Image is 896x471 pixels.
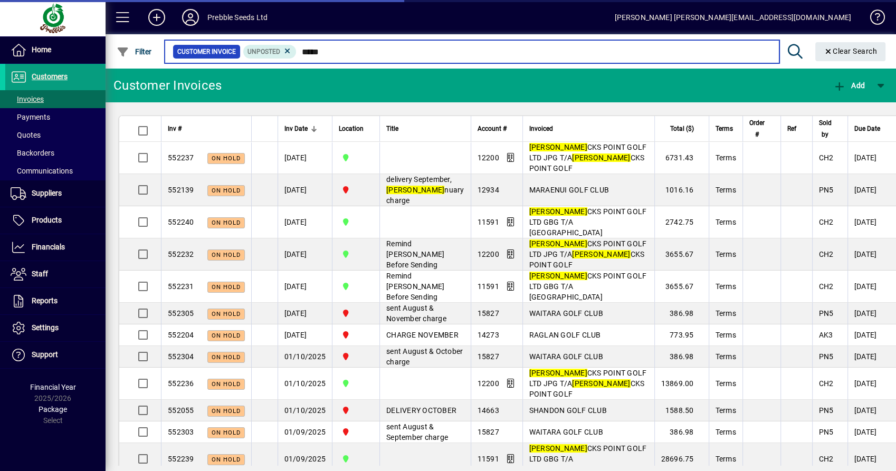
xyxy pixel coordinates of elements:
[32,216,62,224] span: Products
[278,368,332,400] td: 01/10/2025
[11,113,50,121] span: Payments
[847,400,896,421] td: [DATE]
[478,218,499,226] span: 11591
[247,48,280,55] span: Unposted
[5,315,106,341] a: Settings
[117,47,152,56] span: Filter
[11,167,73,175] span: Communications
[30,383,76,391] span: Financial Year
[847,421,896,443] td: [DATE]
[529,143,587,151] em: [PERSON_NAME]
[749,117,774,140] div: Order #
[386,347,463,366] span: sent August & October charge
[32,189,62,197] span: Suppliers
[168,455,194,463] span: 552239
[339,281,373,292] span: CHRISTCHURCH
[819,117,841,140] div: Sold by
[819,331,833,339] span: AK3
[168,153,194,162] span: 552237
[529,406,607,415] span: SHANDON GOLF CLUB
[140,8,174,27] button: Add
[278,400,332,421] td: 01/10/2025
[386,331,459,339] span: CHARGE NOVEMBER
[478,186,499,194] span: 12934
[478,123,507,134] span: Account #
[819,186,834,194] span: PN5
[529,272,647,301] span: CKS POINT GOLF LTD GBG T/A [GEOGRAPHIC_DATA]
[212,456,241,463] span: On hold
[854,123,890,134] div: Due Date
[716,455,736,463] span: Terms
[529,143,647,172] span: CKS POINT GOLF LTD JPG T/A CKS POINT GOLF
[339,152,373,164] span: CHRISTCHURCH
[386,272,444,301] span: Remind [PERSON_NAME] Before Sending
[819,282,834,291] span: CH2
[5,37,106,63] a: Home
[339,351,373,362] span: PALMERSTON NORTH
[168,282,194,291] span: 552231
[529,444,587,453] em: [PERSON_NAME]
[529,207,587,216] em: [PERSON_NAME]
[716,153,736,162] span: Terms
[339,378,373,389] span: CHRISTCHURCH
[39,405,67,414] span: Package
[716,123,733,134] span: Terms
[278,324,332,346] td: [DATE]
[386,123,464,134] div: Title
[847,174,896,206] td: [DATE]
[278,238,332,271] td: [DATE]
[278,174,332,206] td: [DATE]
[529,207,647,237] span: CKS POINT GOLF LTD GBG T/A [GEOGRAPHIC_DATA]
[819,379,834,388] span: CH2
[168,379,194,388] span: 552236
[847,346,896,368] td: [DATE]
[819,117,832,140] span: Sold by
[212,252,241,258] span: On hold
[478,123,516,134] div: Account #
[5,288,106,314] a: Reports
[716,282,736,291] span: Terms
[478,379,499,388] span: 12200
[661,123,703,134] div: Total ($)
[819,218,834,226] span: CH2
[819,250,834,258] span: CH2
[278,421,332,443] td: 01/09/2025
[339,329,373,341] span: PALMERSTON NORTH
[5,162,106,180] a: Communications
[819,406,834,415] span: PN5
[212,284,241,291] span: On hold
[614,9,851,26] div: [PERSON_NAME] [PERSON_NAME][EMAIL_ADDRESS][DOMAIN_NAME]
[168,352,194,361] span: 552304
[212,155,241,162] span: On hold
[654,303,709,324] td: 386.98
[670,123,694,134] span: Total ($)
[529,186,609,194] span: MARAENUI GOLF CLUB
[478,282,499,291] span: 11591
[284,123,326,134] div: Inv Date
[32,350,58,359] span: Support
[716,186,736,194] span: Terms
[529,369,587,377] em: [PERSON_NAME]
[32,270,48,278] span: Staff
[819,428,834,436] span: PN5
[177,46,236,57] span: Customer Invoice
[847,238,896,271] td: [DATE]
[168,331,194,339] span: 552204
[212,354,241,361] span: On hold
[32,72,68,81] span: Customers
[654,271,709,303] td: 3655.67
[5,342,106,368] a: Support
[529,123,553,134] span: Invoiced
[815,42,886,61] button: Clear
[168,309,194,318] span: 552305
[5,126,106,144] a: Quotes
[168,186,194,194] span: 552139
[529,331,601,339] span: RAGLAN GOLF CLUB
[278,346,332,368] td: 01/10/2025
[339,426,373,438] span: PALMERSTON NORTH
[5,90,106,108] a: Invoices
[478,309,499,318] span: 15827
[716,428,736,436] span: Terms
[478,331,499,339] span: 14273
[113,77,222,94] div: Customer Invoices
